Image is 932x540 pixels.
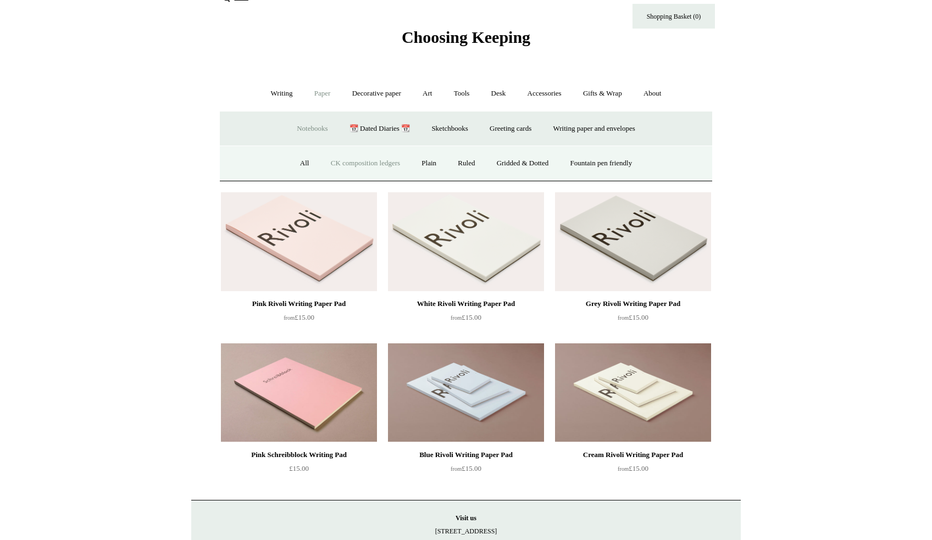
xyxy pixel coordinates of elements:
[451,464,481,472] span: £15.00
[221,297,377,342] a: Pink Rivoli Writing Paper Pad from£15.00
[221,192,377,291] a: Pink Rivoli Writing Paper Pad Pink Rivoli Writing Paper Pad
[451,315,462,321] span: from
[388,343,544,442] img: Blue Rivoli Writing Paper Pad
[618,315,629,321] span: from
[558,297,708,310] div: Grey Rivoli Writing Paper Pad
[284,315,295,321] span: from
[448,149,485,178] a: Ruled
[289,464,309,472] span: £15.00
[444,79,480,108] a: Tools
[402,37,530,44] a: Choosing Keeping
[287,114,337,143] a: Notebooks
[555,448,711,493] a: Cream Rivoli Writing Paper Pad from£15.00
[290,149,319,178] a: All
[555,192,711,291] img: Grey Rivoli Writing Paper Pad
[224,448,374,461] div: Pink Schreibblock Writing Pad
[221,448,377,493] a: Pink Schreibblock Writing Pad £15.00
[543,114,645,143] a: Writing paper and envelopes
[221,343,377,442] img: Pink Schreibblock Writing Pad
[555,297,711,342] a: Grey Rivoli Writing Paper Pad from£15.00
[388,297,544,342] a: White Rivoli Writing Paper Pad from£15.00
[555,192,711,291] a: Grey Rivoli Writing Paper Pad Grey Rivoli Writing Paper Pad
[413,79,442,108] a: Art
[555,343,711,442] img: Cream Rivoli Writing Paper Pad
[224,297,374,310] div: Pink Rivoli Writing Paper Pad
[555,343,711,442] a: Cream Rivoli Writing Paper Pad Cream Rivoli Writing Paper Pad
[421,114,478,143] a: Sketchbooks
[451,313,481,321] span: £15.00
[388,448,544,493] a: Blue Rivoli Writing Paper Pad from£15.00
[573,79,632,108] a: Gifts & Wrap
[340,114,420,143] a: 📆 Dated Diaries 📆
[618,313,648,321] span: £15.00
[561,149,642,178] a: Fountain pen friendly
[402,28,530,46] span: Choosing Keeping
[321,149,410,178] a: CK composition ledgers
[342,79,411,108] a: Decorative paper
[618,466,629,472] span: from
[633,4,715,29] a: Shopping Basket (0)
[388,192,544,291] img: White Rivoli Writing Paper Pad
[284,313,314,321] span: £15.00
[456,514,476,522] strong: Visit us
[391,448,541,461] div: Blue Rivoli Writing Paper Pad
[412,149,446,178] a: Plain
[388,192,544,291] a: White Rivoli Writing Paper Pad White Rivoli Writing Paper Pad
[261,79,303,108] a: Writing
[558,448,708,461] div: Cream Rivoli Writing Paper Pad
[618,464,648,472] span: £15.00
[304,79,341,108] a: Paper
[391,297,541,310] div: White Rivoli Writing Paper Pad
[634,79,672,108] a: About
[481,79,516,108] a: Desk
[221,192,377,291] img: Pink Rivoli Writing Paper Pad
[480,114,541,143] a: Greeting cards
[451,466,462,472] span: from
[388,343,544,442] a: Blue Rivoli Writing Paper Pad Blue Rivoli Writing Paper Pad
[221,343,377,442] a: Pink Schreibblock Writing Pad Pink Schreibblock Writing Pad
[518,79,572,108] a: Accessories
[487,149,559,178] a: Gridded & Dotted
